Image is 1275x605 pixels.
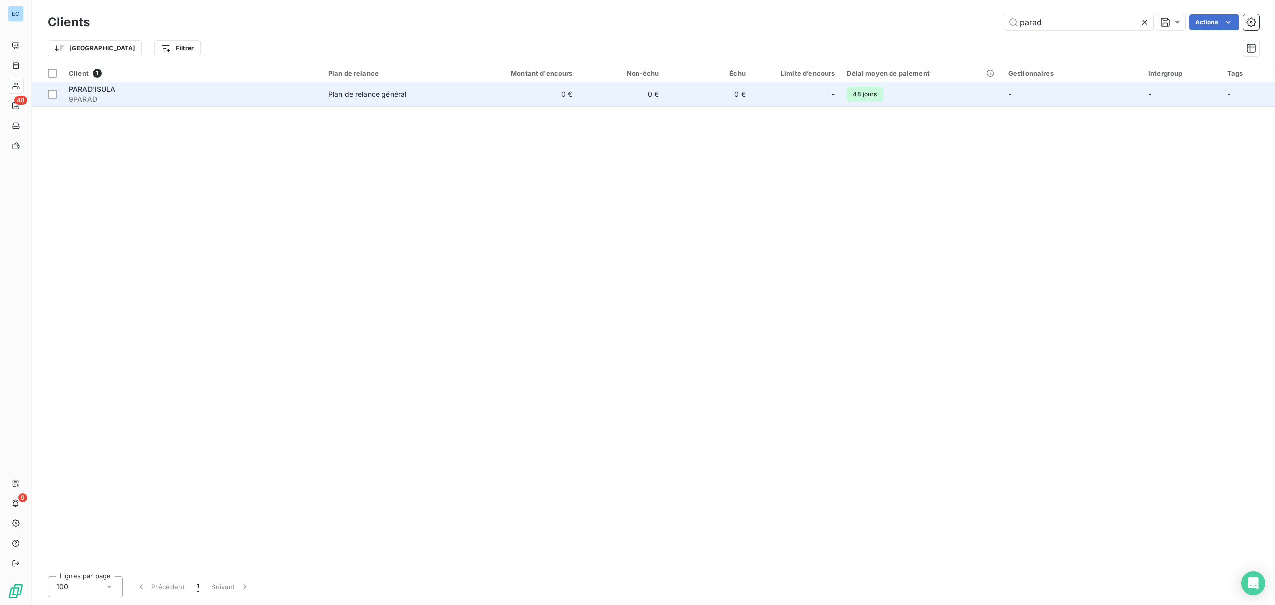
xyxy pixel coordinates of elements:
[847,87,883,102] span: 48 jours
[758,69,835,77] div: Limite d’encours
[56,582,68,592] span: 100
[18,493,27,502] span: 9
[1227,69,1269,77] div: Tags
[197,582,199,592] span: 1
[832,89,835,99] span: -
[1008,90,1011,98] span: -
[328,89,406,99] div: Plan de relance général
[328,69,457,77] div: Plan de relance
[130,576,191,597] button: Précédent
[69,94,316,104] span: 9PARAD
[463,82,579,106] td: 0 €
[579,82,665,106] td: 0 €
[8,6,24,22] div: EC
[154,40,200,56] button: Filtrer
[585,69,659,77] div: Non-échu
[671,69,746,77] div: Échu
[1004,14,1153,30] input: Rechercher
[847,69,996,77] div: Délai moyen de paiement
[469,69,573,77] div: Montant d'encours
[665,82,752,106] td: 0 €
[48,13,90,31] h3: Clients
[1148,90,1151,98] span: -
[1148,69,1215,77] div: Intergroup
[1241,571,1265,595] div: Open Intercom Messenger
[14,96,27,105] span: 48
[69,85,116,93] span: PARAD'ISULA
[191,576,205,597] button: 1
[1227,90,1230,98] span: -
[1189,14,1239,30] button: Actions
[48,40,142,56] button: [GEOGRAPHIC_DATA]
[205,576,255,597] button: Suivant
[1008,69,1137,77] div: Gestionnaires
[8,583,24,599] img: Logo LeanPay
[69,69,89,77] span: Client
[93,69,102,78] span: 1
